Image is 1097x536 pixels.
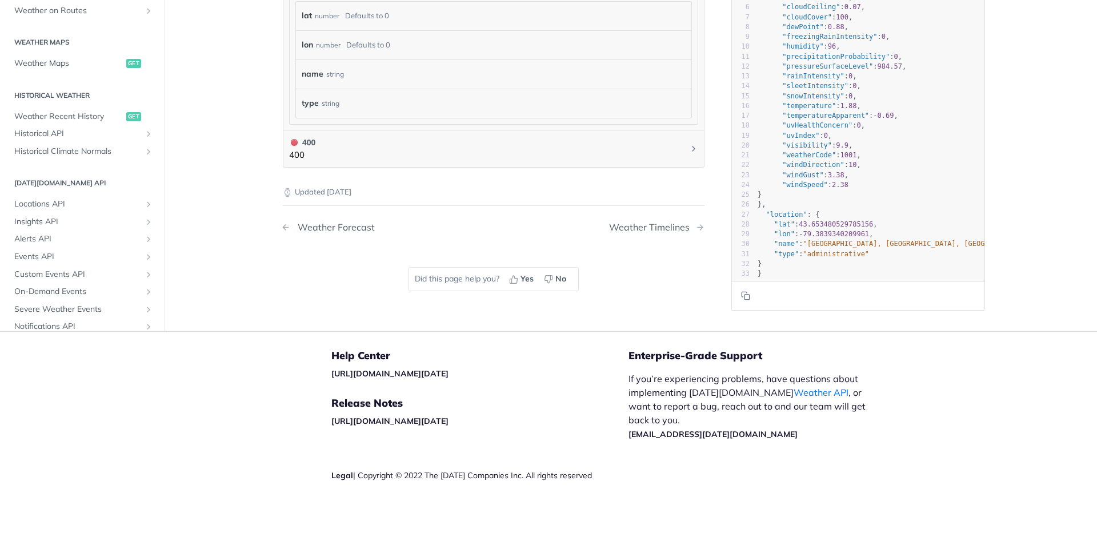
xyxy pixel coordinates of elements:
span: : , [758,121,865,129]
span: : , [758,101,861,109]
span: "snowIntensity" [782,92,844,100]
h2: Weather Maps [9,37,156,47]
span: Events API [14,251,141,263]
span: : , [758,82,861,90]
label: lon [302,37,313,53]
div: Defaults to 0 [346,37,390,53]
span: get [126,112,141,121]
button: Show subpages for Severe Weather Events [144,305,153,314]
span: : , [758,13,852,21]
span: 1.88 [840,101,857,109]
a: Historical Climate NormalsShow subpages for Historical Climate Normals [9,143,156,160]
button: Show subpages for Alerts API [144,235,153,244]
span: : [758,249,869,257]
a: Alerts APIShow subpages for Alerts API [9,231,156,248]
div: | Copyright © 2022 The [DATE] Companies Inc. All rights reserved [331,470,628,481]
span: : , [758,161,861,169]
span: "windSpeed" [782,180,827,188]
div: 23 [732,170,750,180]
span: Alerts API [14,233,141,245]
a: [EMAIL_ADDRESS][DATE][DOMAIN_NAME] [628,429,798,439]
a: Next Page: Weather Timelines [609,222,704,233]
span: "weatherCode" [782,151,836,159]
a: Weather API [794,387,848,398]
h5: Enterprise-Grade Support [628,349,896,363]
span: }, [758,200,766,208]
span: 0 [848,72,852,80]
div: string [322,95,339,112]
span: "visibility" [782,141,832,149]
a: Historical APIShow subpages for Historical API [9,125,156,142]
div: 10 [732,42,750,51]
a: [URL][DOMAIN_NAME][DATE] [331,416,449,426]
p: If you’re experiencing problems, have questions about implementing [DATE][DOMAIN_NAME] , or want ... [628,372,878,440]
a: Insights APIShow subpages for Insights API [9,213,156,231]
div: 11 [732,51,750,61]
span: "humidity" [782,42,823,50]
a: Weather Recent Historyget [9,108,156,125]
span: : , [758,230,873,238]
span: 0.07 [844,3,861,11]
a: Previous Page: Weather Forecast [283,222,463,233]
span: 400 [291,139,298,146]
span: "rainIntensity" [782,72,844,80]
button: Show subpages for On-Demand Events [144,287,153,296]
div: 16 [732,101,750,110]
label: lat [302,7,312,24]
span: : , [758,33,890,41]
a: On-Demand EventsShow subpages for On-Demand Events [9,283,156,300]
button: Show subpages for Events API [144,252,153,261]
div: number [316,37,341,53]
div: 25 [732,190,750,200]
span: 3.38 [828,170,844,178]
div: 8 [732,22,750,31]
span: Locations API [14,198,141,210]
a: Locations APIShow subpages for Locations API [9,196,156,213]
div: 19 [732,130,750,140]
div: 6 [732,2,750,12]
div: 30 [732,239,750,249]
div: 29 [732,229,750,239]
div: Did this page help you? [409,267,579,291]
span: "temperatureApparent" [782,112,869,120]
span: No [555,273,566,285]
span: : , [758,220,878,228]
div: 26 [732,200,750,209]
span: - [873,112,877,120]
button: Show subpages for Historical Climate Normals [144,147,153,156]
div: 400 [289,136,315,149]
span: Weather on Routes [14,5,141,16]
div: Weather Forecast [292,222,375,233]
a: Weather Mapsget [9,55,156,72]
a: Notifications APIShow subpages for Notifications API [9,318,156,335]
span: : , [758,92,857,100]
span: : , [758,3,865,11]
span: "freezingRainIntensity" [782,33,877,41]
span: Insights API [14,216,141,228]
svg: Chevron [689,144,698,153]
span: 0.69 [878,112,894,120]
span: : , [758,62,906,70]
div: 31 [732,249,750,259]
span: : , [758,42,840,50]
a: Severe Weather EventsShow subpages for Severe Weather Events [9,301,156,318]
div: 15 [732,91,750,101]
span: "pressureSurfaceLevel" [782,62,873,70]
span: Historical Climate Normals [14,146,141,157]
span: "lat" [774,220,795,228]
span: "windDirection" [782,161,844,169]
h5: Help Center [331,349,628,363]
button: No [540,271,572,288]
span: 0 [856,121,860,129]
span: : [758,180,848,188]
span: Weather Recent History [14,110,123,122]
span: "windGust" [782,170,823,178]
span: 1001 [840,151,857,159]
span: : , [758,112,898,120]
span: 0 [882,33,886,41]
button: Yes [505,271,540,288]
span: : , [758,22,848,30]
span: } [758,190,762,198]
span: 0 [848,92,852,100]
nav: Pagination Controls [283,211,704,244]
